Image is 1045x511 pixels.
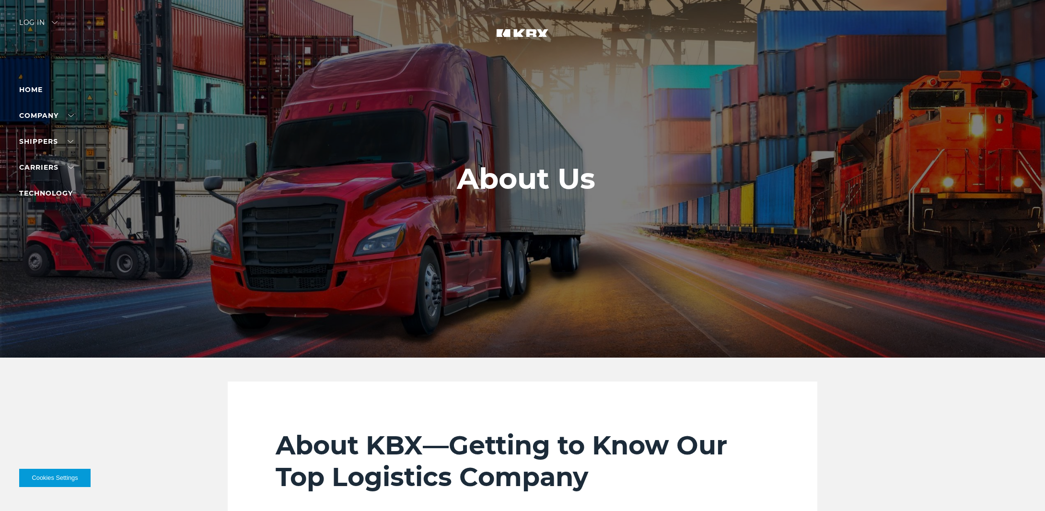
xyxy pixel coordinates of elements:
img: kbx logo [487,19,558,61]
h1: About Us [457,163,595,195]
a: Company [19,111,74,120]
a: Technology [19,189,73,197]
div: Log in [19,19,58,33]
button: Cookies Settings [19,469,91,487]
a: SHIPPERS [19,137,73,146]
a: Home [19,85,43,94]
a: Carriers [19,163,74,172]
img: arrow [52,21,58,24]
h2: About KBX—Getting to Know Our Top Logistics Company [276,430,769,493]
